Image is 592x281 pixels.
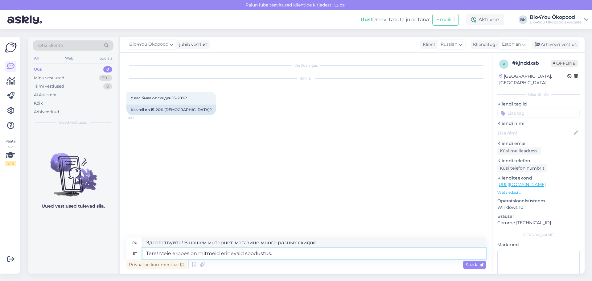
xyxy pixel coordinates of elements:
[34,92,57,98] div: AI Assistent
[512,60,551,67] div: # kjnddxsb
[332,2,347,8] span: Luba
[497,147,541,155] div: Küsi meiliaadressi
[360,16,430,23] div: Proovi tasuta juba täna:
[497,140,580,147] p: Kliendi email
[177,41,208,48] div: juhib vestlust
[38,42,63,49] span: Otsi kliente
[497,220,580,226] p: Chrome [TECHNICAL_ID]
[499,73,567,86] div: [GEOGRAPHIC_DATA], [GEOGRAPHIC_DATA]
[132,238,138,248] div: ru
[5,161,16,166] div: 2 / 3
[497,232,580,238] div: [PERSON_NAME]
[530,15,582,20] div: Bio4You Ökopood
[497,92,580,97] div: Kliendi info
[471,41,497,48] div: Klienditugi
[497,213,580,220] p: Brauser
[126,63,486,68] div: Vestlus algas
[497,158,580,164] p: Kliendi telefon
[103,66,112,72] div: 0
[126,76,486,81] div: [DATE]
[34,109,59,115] div: Arhiveeritud
[497,242,580,248] p: Märkmed
[497,175,580,181] p: Klienditeekond
[530,20,582,25] div: Bio4You Ökopood's website
[441,41,457,48] span: Russian
[502,41,521,48] span: Estonian
[497,109,580,118] input: Lisa tag
[64,54,75,62] div: Web
[126,105,216,115] div: Kas teil on 15-20% [DEMOGRAPHIC_DATA]?
[142,238,486,248] textarea: Здравствуйте! В нашем интернет-магазине действует несколько скидок.
[497,101,580,107] p: Kliendi tag'id
[497,182,546,187] a: [URL][DOMAIN_NAME]
[5,138,16,166] div: Vaata siia
[432,14,459,26] button: Emailid
[498,130,573,136] input: Lisa nimi
[530,15,588,25] a: Bio4You ÖkopoodBio4You Ökopood's website
[503,62,505,66] span: k
[497,164,547,172] div: Küsi telefoninumbrit
[497,120,580,127] p: Kliendi nimi
[129,41,168,48] span: Bio4You Ökopood
[34,75,64,81] div: Minu vestlused
[28,142,118,197] img: No chats
[33,54,40,62] div: All
[34,66,42,72] div: Uus
[551,60,578,67] span: Offline
[34,83,64,89] div: Tiimi vestlused
[42,203,105,209] p: Uued vestlused tulevad siia.
[126,261,187,269] div: Privaatne kommentaar
[497,204,580,211] p: Windows 10
[59,120,88,125] span: Uued vestlused
[466,262,483,267] span: Saada
[420,41,435,48] div: Klient
[131,96,187,100] span: У вас бывают скидки 15-20%?
[466,14,504,25] div: Aktiivne
[360,17,372,23] b: Uus!
[497,190,580,195] p: Vaata edasi ...
[142,248,486,259] textarea: Tere! Meie e-poes on mitmeid erinevaid soodustus.
[128,115,151,120] span: 8:37
[133,248,137,259] div: et
[98,54,113,62] div: Socials
[497,198,580,204] p: Operatsioonisüsteem
[103,83,112,89] div: 0
[519,15,527,24] div: BK
[34,100,43,106] div: Kõik
[5,42,17,53] img: Askly Logo
[532,40,579,49] div: Arhiveeri vestlus
[99,75,112,81] div: 99+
